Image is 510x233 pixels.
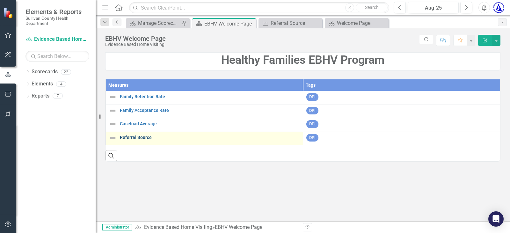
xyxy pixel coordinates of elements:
[109,134,117,142] img: Not Defined
[306,93,318,101] span: DPI
[365,5,379,10] span: Search
[3,7,14,18] img: ClearPoint Strategy
[204,20,254,28] div: EBHV Welcome Page
[306,120,318,128] span: DPI
[106,91,303,105] td: Double-Click to Edit Right Click for Context Menu
[105,42,166,47] div: Evidence Based Home Visiting
[215,224,262,230] div: EBHV Welcome Page
[144,224,212,230] a: Evidence Based Home Visiting
[25,8,89,16] span: Elements & Reports
[271,19,321,27] div: Referral Source
[326,19,387,27] a: Welcome Page
[109,107,117,114] img: Not Defined
[32,68,58,76] a: Scorecards
[120,135,300,140] a: Referral Source
[32,80,53,88] a: Elements
[408,2,459,13] button: Aug-25
[106,132,303,145] td: Double-Click to Edit Right Click for Context Menu
[410,4,456,12] div: Aug-25
[109,120,117,128] img: Not Defined
[25,36,89,43] a: Evidence Based Home Visiting
[53,93,63,99] div: 7
[221,53,384,67] strong: Healthy Families EBHV Program
[102,224,132,230] span: Administrator
[493,2,505,13] img: Lynsey Gollehon
[106,118,303,132] td: Double-Click to Edit Right Click for Context Menu
[56,81,66,87] div: 4
[120,108,300,113] a: Family Acceptance Rate
[138,19,180,27] div: Manage Scorecards
[356,3,388,12] button: Search
[127,19,180,27] a: Manage Scorecards
[120,94,300,99] a: Family Retention Rate
[260,19,321,27] a: Referral Source
[32,92,49,100] a: Reports
[303,118,500,132] td: Double-Click to Edit
[109,93,117,101] img: Not Defined
[488,211,504,227] div: Open Intercom Messenger
[25,51,89,62] input: Search Below...
[61,69,71,75] div: 22
[306,134,318,142] span: DPI
[303,105,500,118] td: Double-Click to Edit
[303,132,500,145] td: Double-Click to Edit
[120,121,300,126] a: Caseload Average
[135,224,298,231] div: »
[306,107,318,115] span: DPI
[129,2,389,13] input: Search ClearPoint...
[105,35,166,42] div: EBHV Welcome Page
[337,19,387,27] div: Welcome Page
[25,16,89,26] small: Sullivan County Health Department
[106,105,303,118] td: Double-Click to Edit Right Click for Context Menu
[303,91,500,105] td: Double-Click to Edit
